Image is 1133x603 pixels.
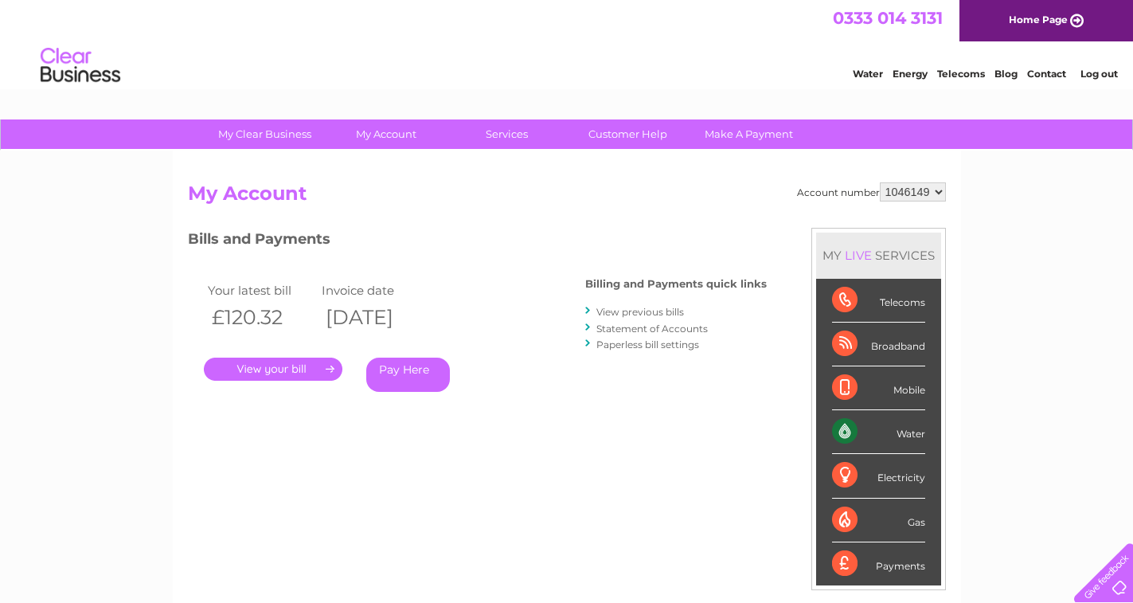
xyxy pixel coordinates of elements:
th: [DATE] [318,301,432,334]
div: LIVE [842,248,875,263]
h4: Billing and Payments quick links [585,278,767,290]
img: logo.png [40,41,121,90]
div: Gas [832,499,925,542]
a: My Account [320,119,451,149]
div: MY SERVICES [816,233,941,278]
div: Telecoms [832,279,925,323]
th: £120.32 [204,301,318,334]
a: 0333 014 3131 [833,8,943,28]
a: Make A Payment [683,119,815,149]
div: Electricity [832,454,925,498]
a: My Clear Business [199,119,330,149]
a: Customer Help [562,119,693,149]
a: Telecoms [937,68,985,80]
div: Broadband [832,323,925,366]
a: Log out [1080,68,1118,80]
div: Clear Business is a trading name of Verastar Limited (registered in [GEOGRAPHIC_DATA] No. 3667643... [191,9,944,77]
div: Mobile [832,366,925,410]
a: . [204,358,342,381]
td: Your latest bill [204,280,318,301]
a: Energy [893,68,928,80]
a: Services [441,119,572,149]
a: Paperless bill settings [596,339,699,350]
div: Water [832,410,925,454]
h2: My Account [188,182,946,213]
a: Water [853,68,883,80]
a: Statement of Accounts [596,323,708,335]
a: Contact [1027,68,1066,80]
div: Payments [832,542,925,585]
td: Invoice date [318,280,432,301]
div: Account number [797,182,946,202]
h3: Bills and Payments [188,228,767,256]
a: Blog [994,68,1018,80]
a: View previous bills [596,306,684,318]
a: Pay Here [366,358,450,392]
